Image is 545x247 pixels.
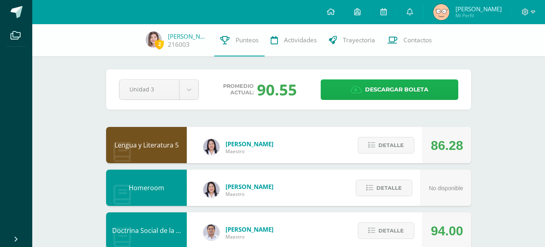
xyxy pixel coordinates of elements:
img: 741dd2b55a82bf5e1c44b87cfdd4e683.png [433,4,449,20]
img: 81b7d2820b3e89e21eaa93ef71b3b46e.png [146,31,162,48]
span: [PERSON_NAME] [226,140,274,148]
span: Unidad 3 [129,80,169,99]
span: Detalle [378,138,404,153]
span: 2 [155,39,164,49]
span: Detalle [376,181,402,195]
span: Detalle [378,223,404,238]
button: Detalle [358,137,414,154]
div: 86.28 [431,127,463,164]
span: Actividades [284,36,317,44]
img: fd1196377973db38ffd7ffd912a4bf7e.png [203,139,219,155]
a: Actividades [265,24,323,56]
a: [PERSON_NAME] [168,32,208,40]
a: Descargar boleta [321,79,458,100]
a: 216003 [168,40,190,49]
button: Detalle [356,180,412,196]
img: fd1196377973db38ffd7ffd912a4bf7e.png [203,182,219,198]
button: Detalle [358,222,414,239]
span: Trayectoria [343,36,375,44]
a: Punteos [214,24,265,56]
span: Punteos [236,36,259,44]
img: 15aaa72b904403ebb7ec886ca542c491.png [203,224,219,241]
a: Unidad 3 [119,80,198,100]
span: Maestro [226,233,274,240]
span: [PERSON_NAME] [226,183,274,191]
span: Mi Perfil [455,12,502,19]
a: Trayectoria [323,24,381,56]
span: Maestro [226,148,274,155]
span: Descargar boleta [365,80,428,100]
a: Contactos [381,24,438,56]
div: 90.55 [257,79,297,100]
span: [PERSON_NAME] [226,225,274,233]
span: Maestro [226,191,274,197]
div: Homeroom [106,170,187,206]
span: Contactos [403,36,432,44]
span: No disponible [429,185,463,191]
div: Lengua y Literatura 5 [106,127,187,163]
span: [PERSON_NAME] [455,5,502,13]
span: Promedio actual: [223,83,254,96]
